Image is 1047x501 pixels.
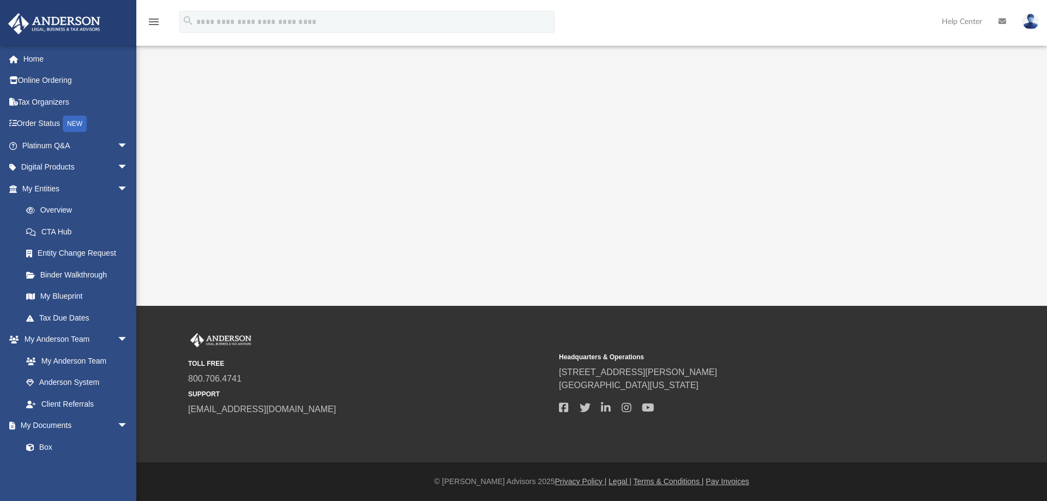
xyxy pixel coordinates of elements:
a: Anderson System [15,372,139,394]
a: My Blueprint [15,286,139,307]
a: Legal | [609,477,631,486]
a: Meeting Minutes [15,458,139,480]
a: My Anderson Teamarrow_drop_down [8,329,139,351]
a: Digital Productsarrow_drop_down [8,156,145,178]
img: Anderson Advisors Platinum Portal [188,333,254,347]
i: search [182,15,194,27]
a: CTA Hub [15,221,145,243]
span: arrow_drop_down [117,415,139,437]
a: Platinum Q&Aarrow_drop_down [8,135,145,156]
a: [STREET_ADDRESS][PERSON_NAME] [559,367,717,377]
a: Pay Invoices [706,477,749,486]
a: Client Referrals [15,393,139,415]
a: Entity Change Request [15,243,145,264]
a: Terms & Conditions | [634,477,704,486]
a: menu [147,21,160,28]
a: Privacy Policy | [555,477,607,486]
span: arrow_drop_down [117,156,139,179]
small: Headquarters & Operations [559,352,922,362]
a: [GEOGRAPHIC_DATA][US_STATE] [559,381,699,390]
a: My Anderson Team [15,350,134,372]
small: TOLL FREE [188,359,551,369]
div: NEW [63,116,87,132]
a: [EMAIL_ADDRESS][DOMAIN_NAME] [188,405,336,414]
div: © [PERSON_NAME] Advisors 2025 [136,476,1047,487]
a: 800.706.4741 [188,374,242,383]
span: arrow_drop_down [117,329,139,351]
a: My Entitiesarrow_drop_down [8,178,145,200]
a: Binder Walkthrough [15,264,145,286]
a: Box [15,436,134,458]
a: Home [8,48,145,70]
span: arrow_drop_down [117,178,139,200]
a: Online Ordering [8,70,145,92]
a: Overview [15,200,145,221]
a: Tax Due Dates [15,307,145,329]
a: Order StatusNEW [8,113,145,135]
small: SUPPORT [188,389,551,399]
a: Tax Organizers [8,91,145,113]
i: menu [147,15,160,28]
img: User Pic [1022,14,1039,29]
span: arrow_drop_down [117,135,139,157]
a: My Documentsarrow_drop_down [8,415,139,437]
img: Anderson Advisors Platinum Portal [5,13,104,34]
